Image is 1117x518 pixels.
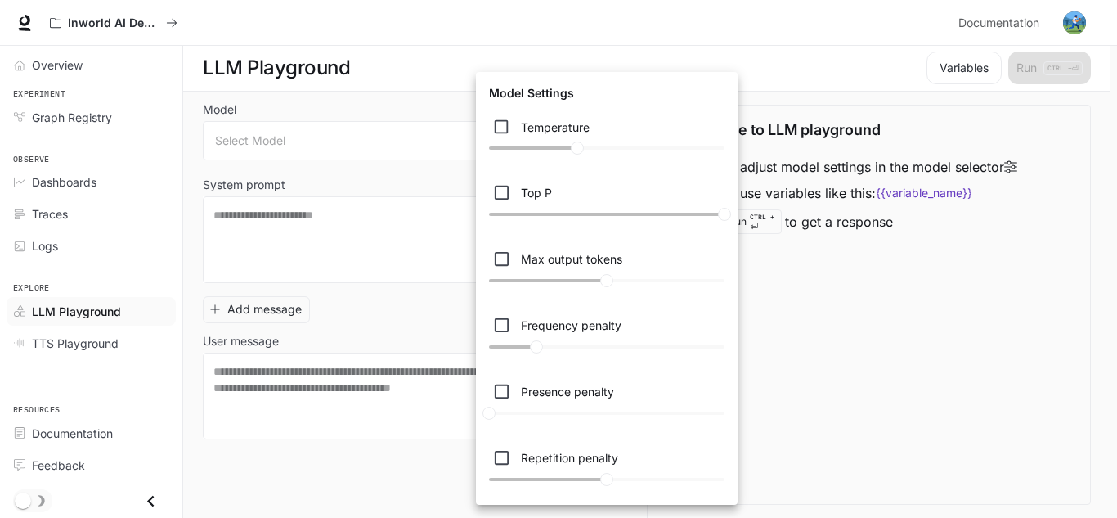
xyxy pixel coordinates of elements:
p: Top P [521,184,552,201]
p: Frequency penalty [521,317,621,334]
div: Maintains diversity and naturalness by considering only the tokens with the highest cumulative pr... [482,173,731,233]
div: Penalizes new tokens based on whether they appear in the prompt or the generated text so far. Val... [482,439,731,498]
h6: Model Settings [482,79,581,108]
div: Penalizes new tokens based on their existing frequency in the generated text. Higher values decre... [482,306,731,366]
div: Sets the maximum number of tokens (words or subwords) in the generated output. Directly controls ... [482,240,731,300]
div: Penalizes new tokens based on whether they appear in the generated text so far. Higher values inc... [482,372,731,432]
p: Repetition penalty [521,449,618,466]
p: Temperature [521,119,590,136]
p: Presence penalty [521,383,614,400]
p: Max output tokens [521,250,622,268]
div: Controls the creativity and randomness of the response. Higher values (e.g., 0.8) result in more ... [482,108,731,168]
